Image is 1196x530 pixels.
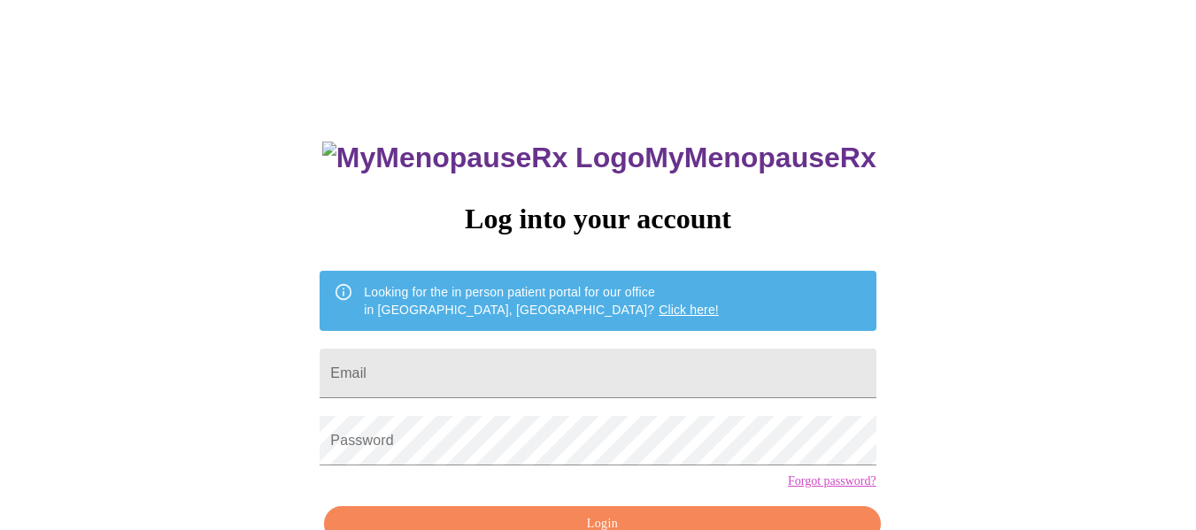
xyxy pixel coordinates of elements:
[322,142,644,174] img: MyMenopauseRx Logo
[659,303,719,317] a: Click here!
[320,203,876,235] h3: Log into your account
[364,276,719,326] div: Looking for the in person patient portal for our office in [GEOGRAPHIC_DATA], [GEOGRAPHIC_DATA]?
[322,142,876,174] h3: MyMenopauseRx
[788,474,876,488] a: Forgot password?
